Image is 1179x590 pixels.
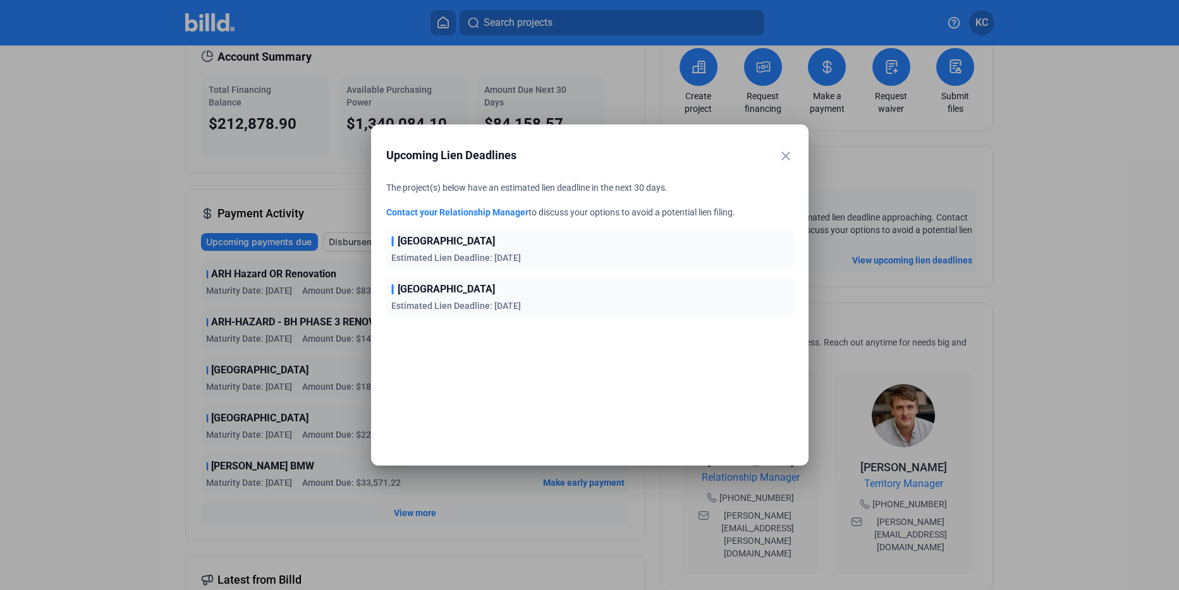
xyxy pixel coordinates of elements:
mat-icon: close [778,148,793,164]
a: Contact your Relationship Manager [386,207,528,217]
span: The project(s) below have an estimated lien deadline in the next 30 days. [386,183,668,193]
span: to discuss your options to avoid a potential lien filing. [528,207,735,217]
span: Estimated Lien Deadline: [DATE] [391,253,521,263]
span: Estimated Lien Deadline: [DATE] [391,301,521,311]
span: [GEOGRAPHIC_DATA] [398,234,495,249]
span: Upcoming Lien Deadlines [386,147,762,164]
span: [GEOGRAPHIC_DATA] [398,282,495,297]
